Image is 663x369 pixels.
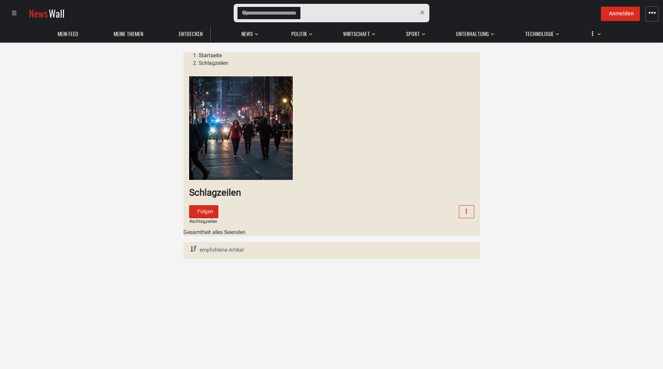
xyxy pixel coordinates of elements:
span: empfohlene Artikel [200,247,244,253]
span: Anmelden [609,10,634,16]
div: Gesamtheit alles Seienden [183,229,480,236]
a: News [237,26,257,41]
span: Schlagzeilen [199,60,228,66]
a: Sport [402,26,424,41]
button: Wirtschaft [339,23,375,41]
span: Politik [291,30,307,37]
a: Politik [287,26,311,41]
a: Wirtschaft [339,26,374,41]
button: Unterhaltung [452,23,494,41]
img: Profilbild von Schlagzeilen [189,76,293,180]
a: empfohlene Artikel [189,242,245,258]
a: Technologie [521,26,557,41]
div: #schlagzeilen [189,218,474,225]
span: Meine Themen [114,30,143,37]
a: Unterhaltung [452,26,493,41]
span: Unterhaltung [456,30,489,37]
span: News [29,6,48,20]
span: News [241,30,253,37]
button: News [237,23,261,41]
button: Politik [287,23,312,41]
a: NewsWall [29,6,64,20]
button: Technologie [521,23,559,41]
span: Sport [406,30,420,37]
span: Wirtschaft [343,30,370,37]
button: Sport [402,23,425,41]
button: Anmelden [601,7,640,21]
span: Entdecken [179,30,203,37]
span: Technologie [525,30,554,37]
a: Schlagzeilen [189,186,474,199]
span: Mein Feed [58,30,78,37]
span: Wall [49,6,64,20]
span: Folgen [197,208,213,214]
a: Startseite [199,52,222,58]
